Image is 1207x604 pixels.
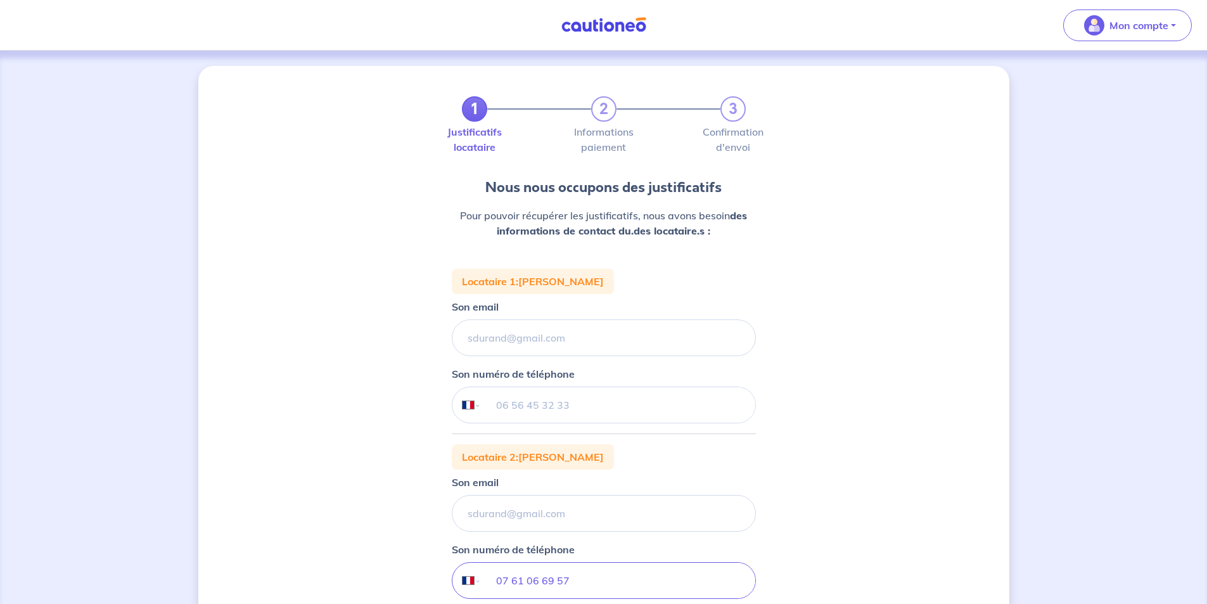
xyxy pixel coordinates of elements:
[452,269,614,294] label: Locataire 1
[452,319,756,356] input: sdurand@gmail.com
[452,542,575,557] p: Son numéro de téléphone
[1084,15,1104,35] img: illu_account_valid_menu.svg
[452,495,756,532] input: sdurand@gmail.com
[481,387,755,423] input: 06 56 45 32 33
[452,299,499,314] p: Son email
[457,208,751,238] p: Pour pouvoir récupérer les justificatifs, nous avons besoin
[516,275,604,288] span: : [PERSON_NAME]
[485,177,722,198] h3: Nous nous occupons des justificatifs
[516,451,604,463] span: : [PERSON_NAME]
[556,17,651,33] img: Cautioneo
[1109,18,1168,33] p: Mon compte
[462,96,487,122] a: 1
[462,127,487,152] label: Justificatifs locataire
[452,475,499,490] p: Son email
[452,444,614,470] label: Locataire 2
[481,563,755,598] input: 06 56 45 32 33
[1063,10,1192,41] button: illu_account_valid_menu.svgMon compte
[452,366,575,382] p: Son numéro de téléphone
[591,127,616,152] label: Informations paiement
[720,127,746,152] label: Confirmation d'envoi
